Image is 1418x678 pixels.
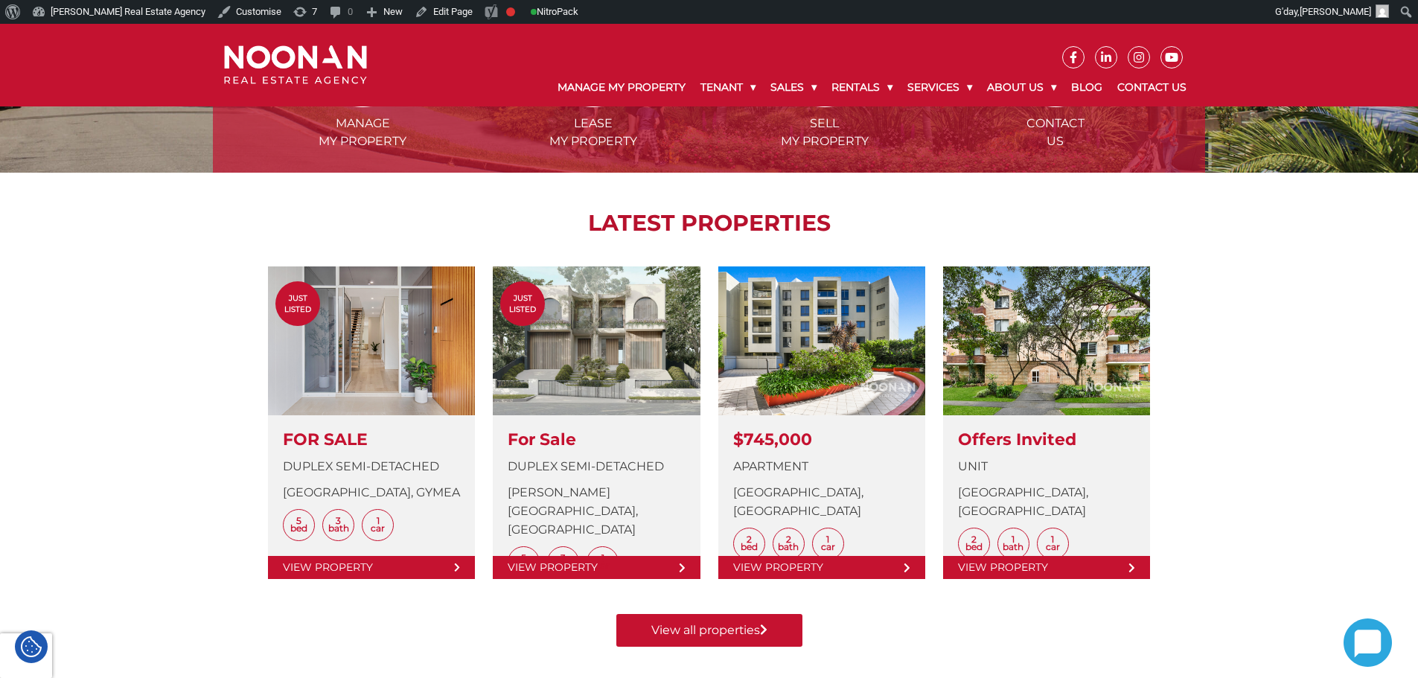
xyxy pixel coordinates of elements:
span: Manage my Property [249,115,476,150]
a: View all properties [616,614,802,647]
div: Focus keyphrase not set [506,7,515,16]
a: Contact Us [1110,68,1194,106]
a: Sell my property Sellmy Property [711,54,939,148]
a: Sales [763,68,824,106]
div: Cookie Settings [15,630,48,663]
span: Just Listed [275,292,320,315]
span: Sell my Property [711,115,939,150]
a: Blog [1064,68,1110,106]
a: Services [900,68,980,106]
span: Just Listed [500,292,545,315]
a: Lease my property Leasemy Property [479,54,707,148]
a: About Us [980,68,1064,106]
h2: LATEST PROPERTIES [250,210,1168,237]
img: Noonan Real Estate Agency [224,45,367,85]
a: Rentals [824,68,900,106]
span: [PERSON_NAME] [1300,6,1371,17]
a: Manage My Property [550,68,693,106]
span: Lease my Property [479,115,707,150]
span: Contact Us [942,115,1169,150]
a: Tenant [693,68,763,106]
a: Manage my Property Managemy Property [249,54,476,148]
a: ICONS ContactUs [942,54,1169,148]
